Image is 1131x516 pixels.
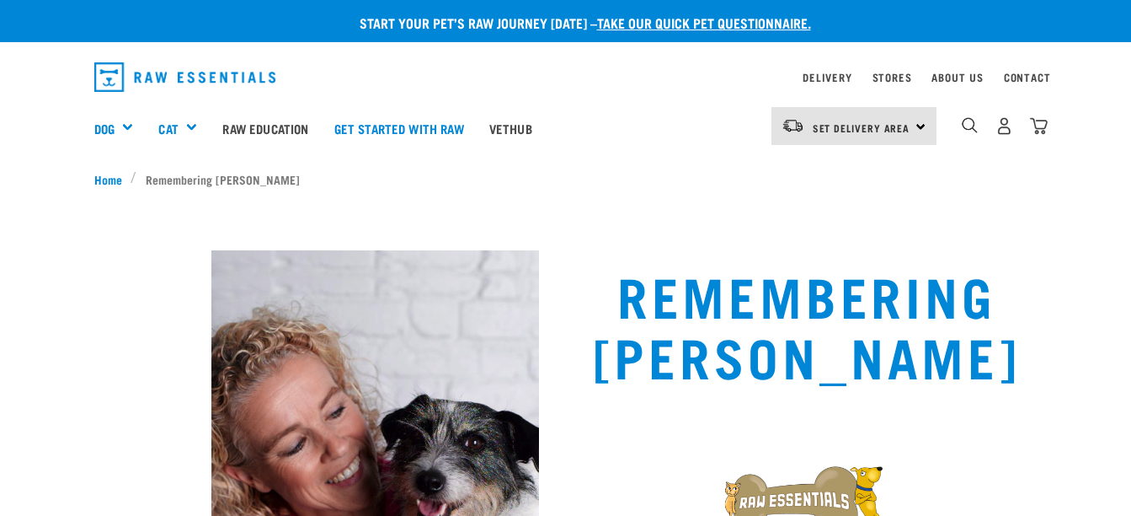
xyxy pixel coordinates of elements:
[322,94,477,162] a: Get started with Raw
[210,94,321,162] a: Raw Education
[477,94,545,162] a: Vethub
[94,170,122,188] span: Home
[872,74,912,80] a: Stores
[813,125,910,131] span: Set Delivery Area
[803,74,851,80] a: Delivery
[81,56,1051,99] nav: dropdown navigation
[597,19,811,26] a: take our quick pet questionnaire.
[1004,74,1051,80] a: Contact
[94,62,276,92] img: Raw Essentials Logo
[931,74,983,80] a: About Us
[995,117,1013,135] img: user.png
[94,170,131,188] a: Home
[158,119,178,138] a: Cat
[1030,117,1048,135] img: home-icon@2x.png
[94,170,1038,188] nav: breadcrumbs
[782,118,804,133] img: van-moving.png
[94,119,115,138] a: Dog
[593,264,1021,385] h1: Remembering [PERSON_NAME]
[962,117,978,133] img: home-icon-1@2x.png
